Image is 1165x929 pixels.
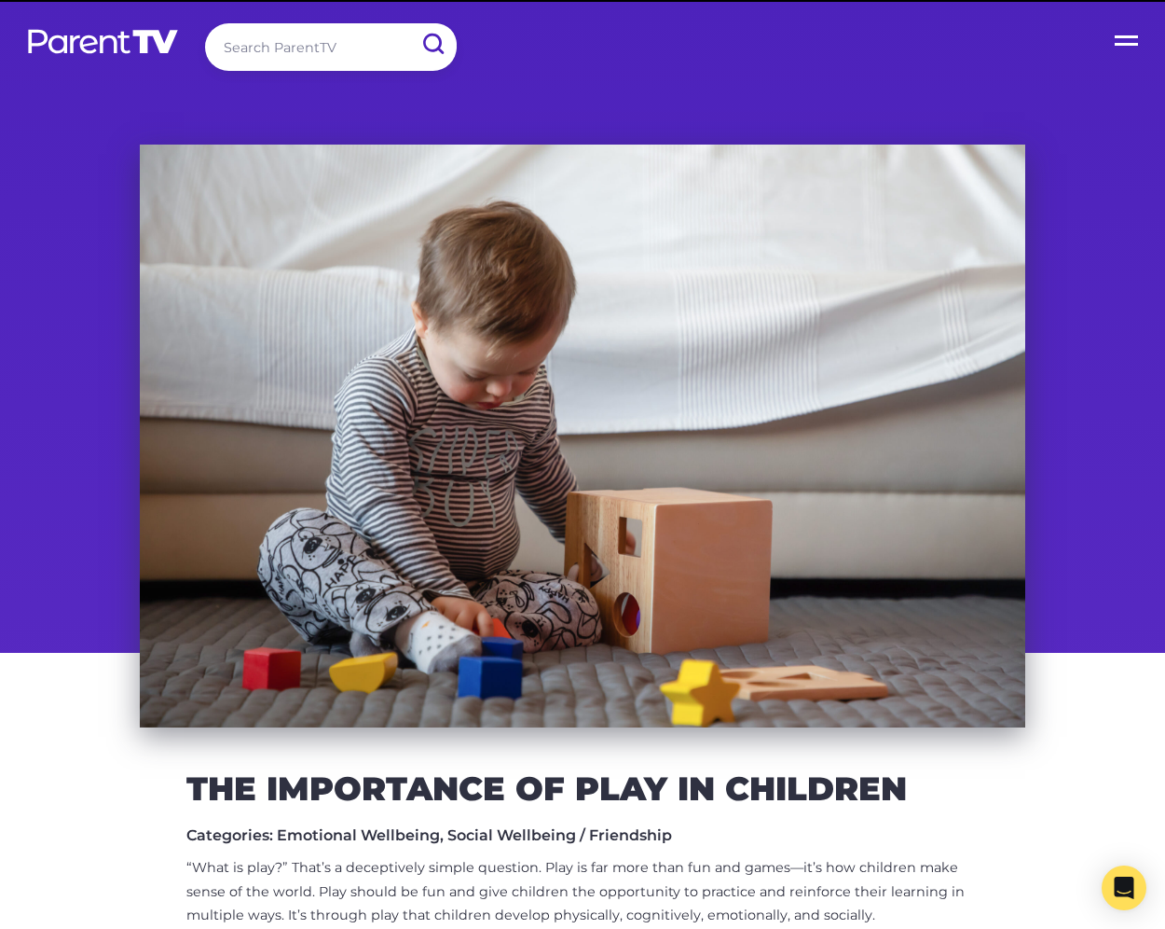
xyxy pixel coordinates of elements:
input: Search ParentTV [205,23,457,71]
img: parenttv-logo-white.4c85aaf.svg [26,28,180,55]
p: “What is play?” That’s a deceptively simple question. Play is far more than fun and games—it’s ho... [186,856,979,929]
input: Submit [408,23,457,65]
h2: The importance of play in children [186,774,979,804]
div: Open Intercom Messenger [1102,866,1146,910]
h5: Categories: Emotional Wellbeing, Social Wellbeing / Friendship [186,826,979,844]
